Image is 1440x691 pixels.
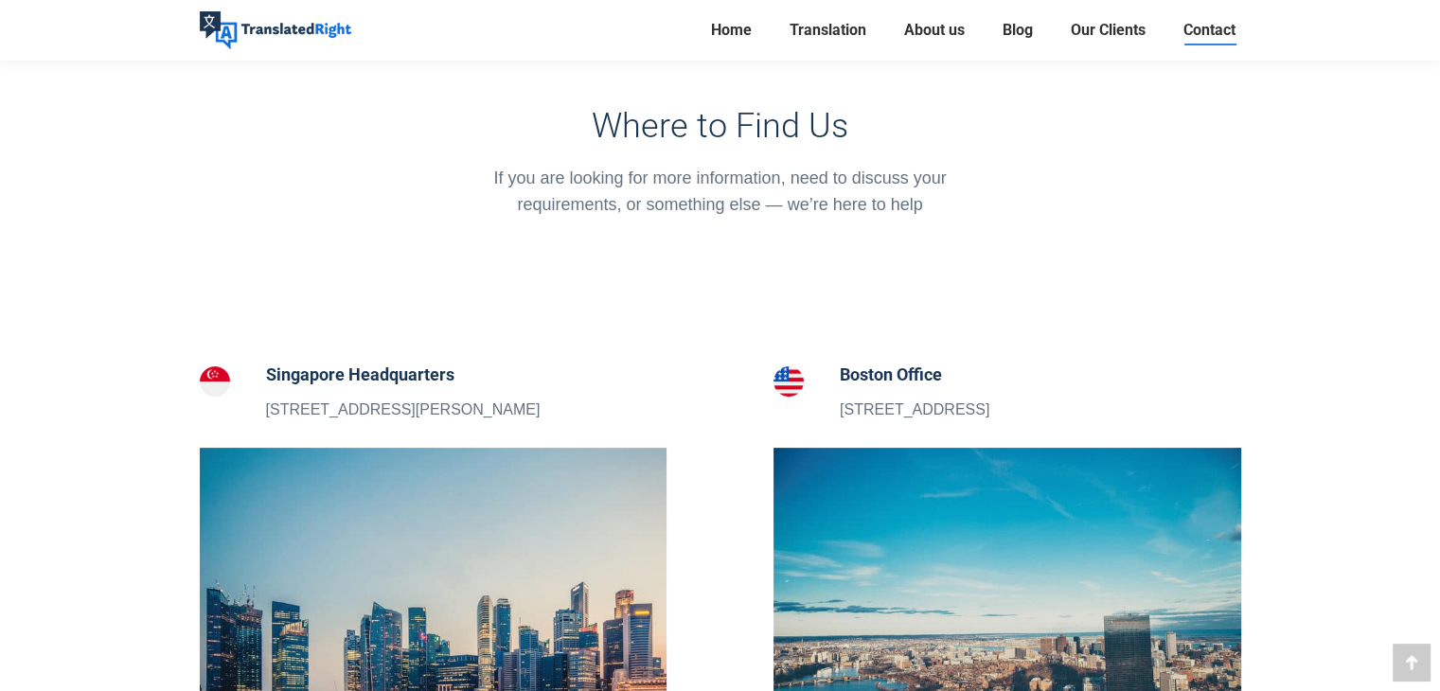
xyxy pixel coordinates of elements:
a: Translation [784,17,872,44]
a: Blog [997,17,1039,44]
span: Contact [1183,21,1236,40]
a: Contact [1178,17,1241,44]
h5: Boston Office [840,362,989,388]
a: Our Clients [1065,17,1151,44]
img: Translated Right [200,11,351,49]
div: If you are looking for more information, need to discuss your requirements, or something else — w... [467,165,973,218]
a: About us [898,17,970,44]
img: Boston Office [773,366,804,397]
p: [STREET_ADDRESS] [840,398,989,422]
a: Home [705,17,757,44]
img: Singapore Headquarters [200,366,230,397]
span: Blog [1003,21,1033,40]
p: [STREET_ADDRESS][PERSON_NAME] [266,398,541,422]
span: About us [904,21,965,40]
span: Home [711,21,752,40]
span: Our Clients [1071,21,1146,40]
h3: Where to Find Us [467,106,973,146]
span: Translation [790,21,866,40]
h5: Singapore Headquarters [266,362,541,388]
